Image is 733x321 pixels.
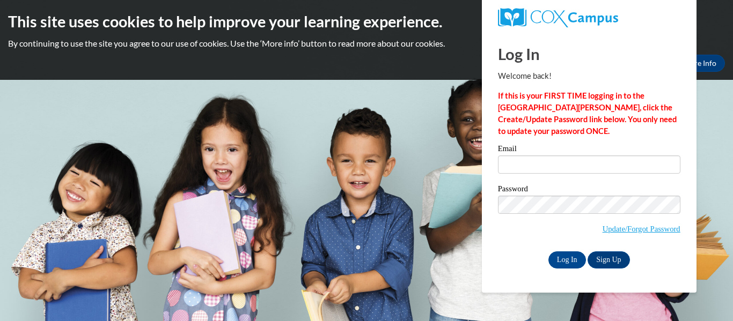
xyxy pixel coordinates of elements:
label: Password [498,185,680,196]
h2: This site uses cookies to help improve your learning experience. [8,11,725,32]
strong: If this is your FIRST TIME logging in to the [GEOGRAPHIC_DATA][PERSON_NAME], click the Create/Upd... [498,91,677,136]
a: COX Campus [498,8,680,27]
p: By continuing to use the site you agree to our use of cookies. Use the ‘More info’ button to read... [8,38,725,49]
label: Email [498,145,680,155]
a: Update/Forgot Password [603,225,680,233]
a: Sign Up [588,251,629,268]
img: COX Campus [498,8,618,27]
h1: Log In [498,43,680,65]
a: More Info [675,55,725,72]
p: Welcome back! [498,70,680,82]
input: Log In [548,251,586,268]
